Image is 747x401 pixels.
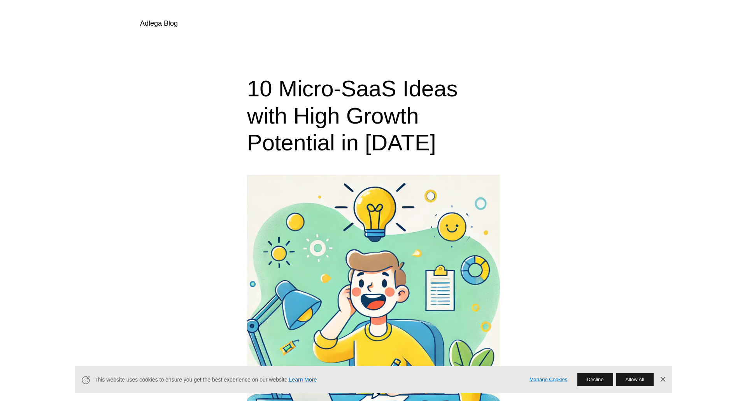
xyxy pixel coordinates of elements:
a: Dismiss Banner [657,374,668,385]
button: Allow All [616,373,654,386]
svg: Cookie Icon [81,375,91,385]
h1: 10 Micro-SaaS Ideas with High Growth Potential in [DATE] [247,75,500,156]
span: This website uses cookies to ensure you get the best experience on our website. [95,376,519,384]
button: Decline [577,373,613,386]
a: Adlega Blog [140,19,178,27]
a: Learn More [289,377,317,383]
a: Manage Cookies [530,376,568,384]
